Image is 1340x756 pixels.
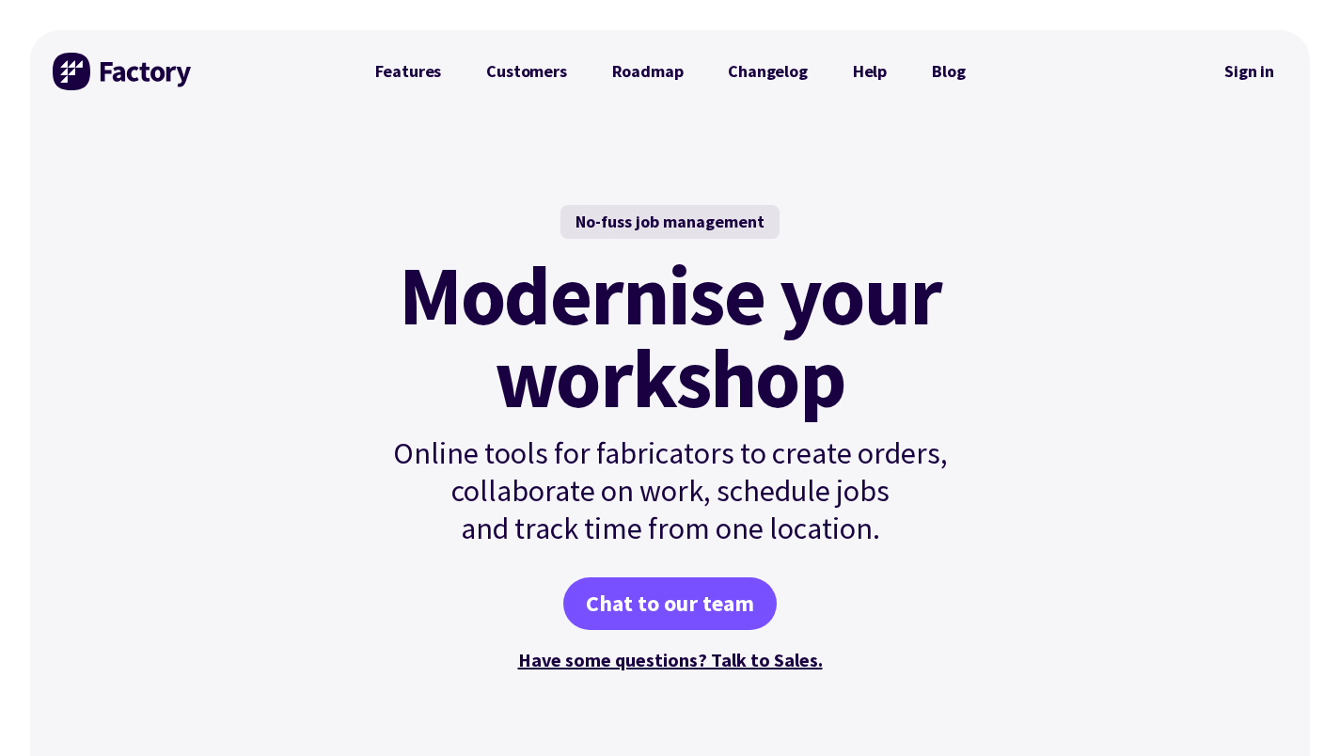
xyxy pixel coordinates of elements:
[353,53,465,90] a: Features
[909,53,987,90] a: Blog
[464,53,589,90] a: Customers
[830,53,909,90] a: Help
[1211,50,1287,93] a: Sign in
[1246,666,1340,756] iframe: Chat Widget
[518,648,823,671] a: Have some questions? Talk to Sales.
[563,577,777,630] a: Chat to our team
[560,205,780,239] div: No-fuss job management
[705,53,829,90] a: Changelog
[399,254,941,419] mark: Modernise your workshop
[590,53,706,90] a: Roadmap
[1211,50,1287,93] nav: Secondary Navigation
[353,434,988,547] p: Online tools for fabricators to create orders, collaborate on work, schedule jobs and track time ...
[53,53,194,90] img: Factory
[353,53,988,90] nav: Primary Navigation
